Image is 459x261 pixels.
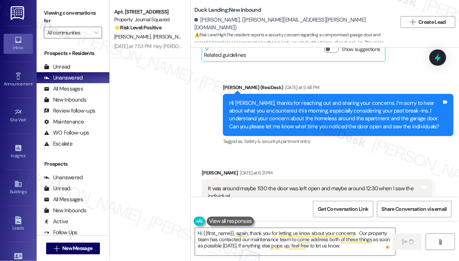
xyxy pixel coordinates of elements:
div: Unread [44,185,70,192]
div: Tagged as: [223,136,454,147]
span: Get Conversation Link [318,205,368,213]
span: Apartment entry [278,138,310,144]
div: Maintenance [44,118,84,126]
div: Unread [44,63,70,71]
button: Get Conversation Link [313,201,373,217]
a: Inbox [4,34,33,54]
button: Share Conversation via email [377,201,452,217]
div: New Inbounds [44,96,86,104]
div: Prospects [37,160,109,168]
button: New Message [46,243,100,254]
input: All communities [47,27,90,38]
div: [DATE] at 5:48 PM [283,84,320,91]
span: [PERSON_NAME] [114,33,153,40]
div: Prospects + Residents [37,49,109,57]
div: Active [44,218,68,225]
button: Create Lead [400,16,455,28]
div: WO Follow-ups [44,129,89,137]
div: New Inbounds [44,207,86,214]
div: Hi [PERSON_NAME], thanks for reaching out and sharing your concerns. I’m sorry to hear about what... [229,99,442,131]
span: • [25,152,26,157]
a: Leads [4,214,33,234]
b: Duck Landing: New Inbound [194,6,261,14]
div: Apt. [STREET_ADDRESS] [114,8,182,16]
a: Buildings [4,178,33,198]
span: Safety & security , [244,138,277,144]
strong: 🌟 Risk Level: Positive [114,24,161,31]
a: Site Visit • [4,106,33,126]
div: Unanswered [44,174,83,181]
div: Unanswered [44,74,83,82]
i:  [402,239,408,245]
div: [DATE] at 6:21 PM [238,169,273,177]
span: New Message [62,245,92,252]
div: All Messages [44,196,83,203]
i:  [410,19,415,25]
div: Related guidelines [204,45,246,59]
div: Property: Journal Squared [114,16,182,23]
div: Review follow-ups [44,107,95,115]
div: Follow Ups [44,229,78,236]
span: Share Conversation via email [382,205,447,213]
label: Show suggestions [342,45,380,53]
div: [PERSON_NAME] [202,169,432,179]
div: [PERSON_NAME] (ResiDesk) [223,84,454,94]
div: [PERSON_NAME]. ([PERSON_NAME][EMAIL_ADDRESS][PERSON_NAME][DOMAIN_NAME]) [194,16,391,32]
span: • [33,80,34,85]
span: : The resident reports a security concern regarding a compromised garage door and potential homel... [194,31,397,55]
span: Create Lead [419,18,446,26]
div: All Messages [44,85,83,93]
i:  [438,239,443,245]
label: Viewing conversations for [44,7,102,27]
div: It was around maybe 1130 the door was left open and maybe around 12:30 when I saw the individual [208,185,421,201]
textarea: To enrich screen reader interactions, please activate Accessibility in Grammarly extension settings [195,228,396,256]
img: ResiDesk Logo [11,6,26,20]
span: [PERSON_NAME] Min [153,33,198,40]
a: Insights • [4,142,33,162]
i:  [54,246,59,251]
div: Escalate [44,140,72,148]
i:  [94,30,98,36]
strong: ⚠️ Risk Level: High [194,32,226,38]
span: • [26,116,27,121]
